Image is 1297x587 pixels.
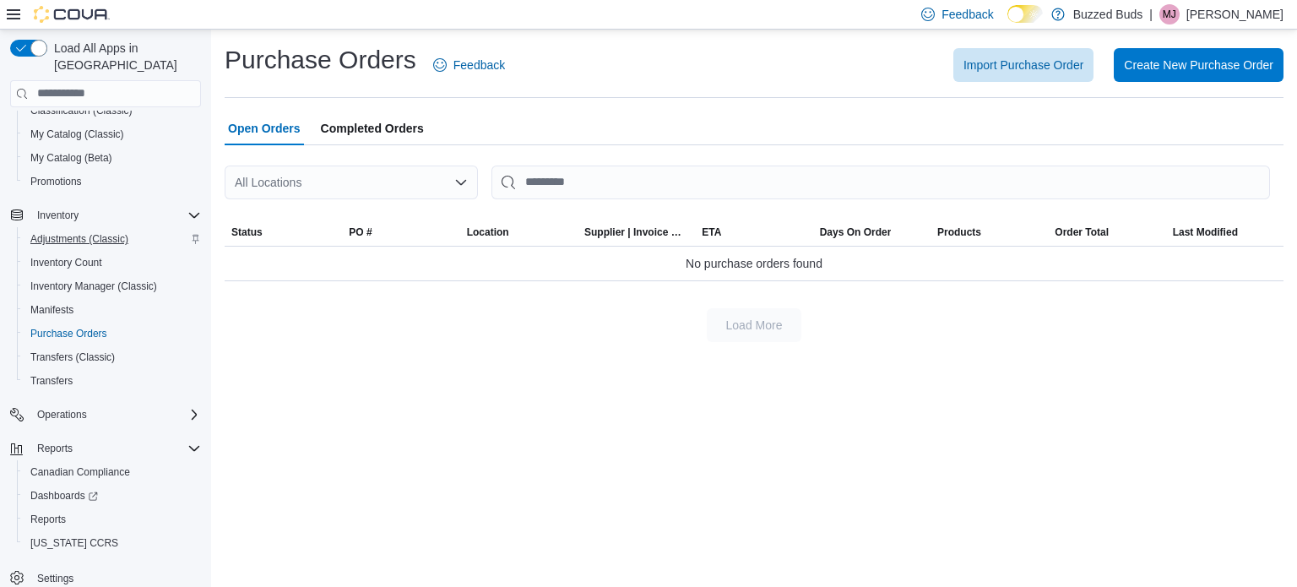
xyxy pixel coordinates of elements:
button: Manifests [17,298,208,322]
p: | [1149,4,1153,24]
span: Order Total [1055,226,1109,239]
input: This is a search bar. After typing your query, hit enter to filter the results lower in the page. [491,166,1270,199]
div: Location [467,226,509,239]
span: Load More [726,317,783,334]
span: Canadian Compliance [24,462,201,482]
span: My Catalog (Classic) [30,128,124,141]
span: MJ [1163,4,1176,24]
button: Promotions [17,170,208,193]
a: Dashboards [17,484,208,508]
span: Manifests [30,303,73,317]
span: Reports [30,513,66,526]
span: Purchase Orders [30,327,107,340]
button: Status [225,219,342,246]
span: Transfers [24,371,201,391]
a: My Catalog (Beta) [24,148,119,168]
span: Create New Purchase Order [1124,57,1273,73]
button: Open list of options [454,176,468,189]
a: My Catalog (Classic) [24,124,131,144]
button: Transfers [17,369,208,393]
button: Reports [30,438,79,459]
a: Reports [24,509,73,530]
span: Reports [37,442,73,455]
a: Purchase Orders [24,323,114,344]
span: My Catalog (Beta) [24,148,201,168]
span: My Catalog (Classic) [24,124,201,144]
span: Products [937,226,981,239]
span: Load All Apps in [GEOGRAPHIC_DATA] [47,40,201,73]
span: Days On Order [820,226,892,239]
button: Operations [30,405,94,425]
a: Adjustments (Classic) [24,229,135,249]
a: Manifests [24,300,80,320]
a: Dashboards [24,486,105,506]
button: PO # [342,219,459,246]
a: Feedback [426,48,512,82]
span: Settings [37,572,73,585]
button: Inventory [3,204,208,227]
span: Transfers (Classic) [24,347,201,367]
span: Import Purchase Order [963,57,1083,73]
span: Classification (Classic) [24,101,201,121]
span: Open Orders [228,111,301,145]
button: Days On Order [813,219,931,246]
button: Create New Purchase Order [1114,48,1283,82]
button: Products [931,219,1048,246]
a: Promotions [24,171,89,192]
a: Classification (Classic) [24,101,139,121]
span: ETA [702,226,721,239]
span: My Catalog (Beta) [30,151,112,165]
a: Transfers [24,371,79,391]
button: Reports [3,437,208,460]
span: Washington CCRS [24,533,201,553]
span: Adjustments (Classic) [30,232,128,246]
a: Inventory Count [24,253,109,273]
span: Last Modified [1173,226,1238,239]
div: Maggie Jerstad [1159,4,1180,24]
button: Inventory Count [17,251,208,274]
span: Promotions [30,175,82,188]
p: Buzzed Buds [1073,4,1143,24]
button: Inventory [30,205,85,226]
span: Reports [24,509,201,530]
span: Operations [37,408,87,421]
span: Inventory Count [30,256,102,269]
a: Inventory Manager (Classic) [24,276,164,296]
button: Purchase Orders [17,322,208,345]
span: [US_STATE] CCRS [30,536,118,550]
span: Adjustments (Classic) [24,229,201,249]
span: Feedback [453,57,505,73]
span: Inventory [37,209,79,222]
button: ETA [695,219,812,246]
button: Load More [707,308,801,342]
span: Dashboards [30,489,98,503]
a: Canadian Compliance [24,462,137,482]
span: Manifests [24,300,201,320]
span: Operations [30,405,201,425]
p: [PERSON_NAME] [1186,4,1283,24]
a: [US_STATE] CCRS [24,533,125,553]
span: Inventory Manager (Classic) [24,276,201,296]
span: Inventory [30,205,201,226]
span: Canadian Compliance [30,465,130,479]
span: Completed Orders [321,111,424,145]
button: Reports [17,508,208,531]
span: Status [231,226,263,239]
button: Order Total [1048,219,1165,246]
span: Reports [30,438,201,459]
span: Classification (Classic) [30,104,133,117]
span: Purchase Orders [24,323,201,344]
span: Supplier | Invoice Number [584,226,688,239]
button: Transfers (Classic) [17,345,208,369]
img: Cova [34,6,110,23]
span: Dark Mode [1007,23,1008,24]
button: Last Modified [1166,219,1283,246]
span: No purchase orders found [686,253,822,274]
button: Location [460,219,578,246]
button: Operations [3,403,208,427]
a: Transfers (Classic) [24,347,122,367]
button: Adjustments (Classic) [17,227,208,251]
span: Transfers [30,374,73,388]
button: My Catalog (Classic) [17,122,208,146]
